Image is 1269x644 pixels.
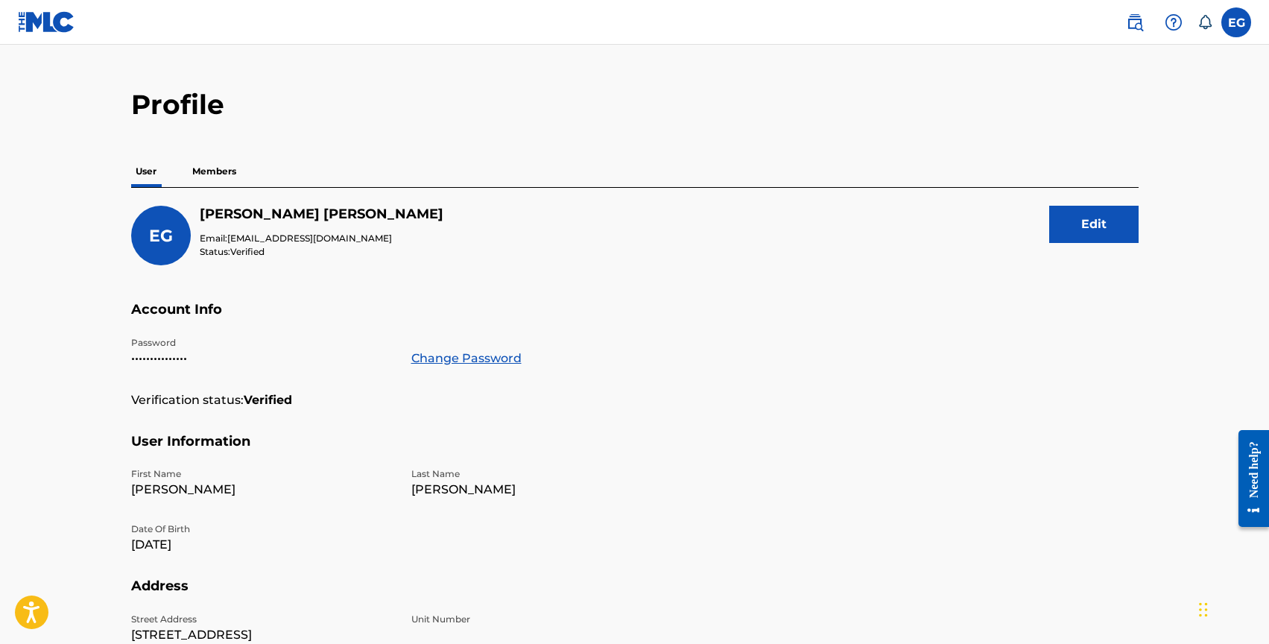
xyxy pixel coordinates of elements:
span: EG [149,226,173,246]
p: ••••••••••••••• [131,350,393,367]
p: Status: [200,245,443,259]
p: Date Of Birth [131,523,393,536]
button: Edit [1049,206,1139,243]
p: Street Address [131,613,393,626]
div: Help [1159,7,1189,37]
p: First Name [131,467,393,481]
h2: Profile [131,88,1139,121]
p: [STREET_ADDRESS] [131,626,393,644]
p: Password [131,336,393,350]
p: Last Name [411,467,674,481]
p: User [131,156,161,187]
strong: Verified [244,391,292,409]
iframe: Chat Widget [1194,572,1269,644]
p: Verification status: [131,391,244,409]
div: Drag [1199,587,1208,632]
p: [PERSON_NAME] [131,481,393,499]
h5: User Information [131,433,1139,468]
img: search [1126,13,1144,31]
p: [DATE] [131,536,393,554]
h5: Address [131,578,1139,613]
p: Members [188,156,241,187]
img: help [1165,13,1183,31]
iframe: Resource Center [1227,419,1269,539]
a: Change Password [411,350,522,367]
span: [EMAIL_ADDRESS][DOMAIN_NAME] [227,233,392,244]
div: Notifications [1197,15,1212,30]
div: User Menu [1221,7,1251,37]
p: Unit Number [411,613,674,626]
img: MLC Logo [18,11,75,33]
h5: Account Info [131,301,1139,336]
p: [PERSON_NAME] [411,481,674,499]
p: Email: [200,232,443,245]
a: Public Search [1120,7,1150,37]
span: Verified [230,246,265,257]
h5: Edgar Galeano [200,206,443,223]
